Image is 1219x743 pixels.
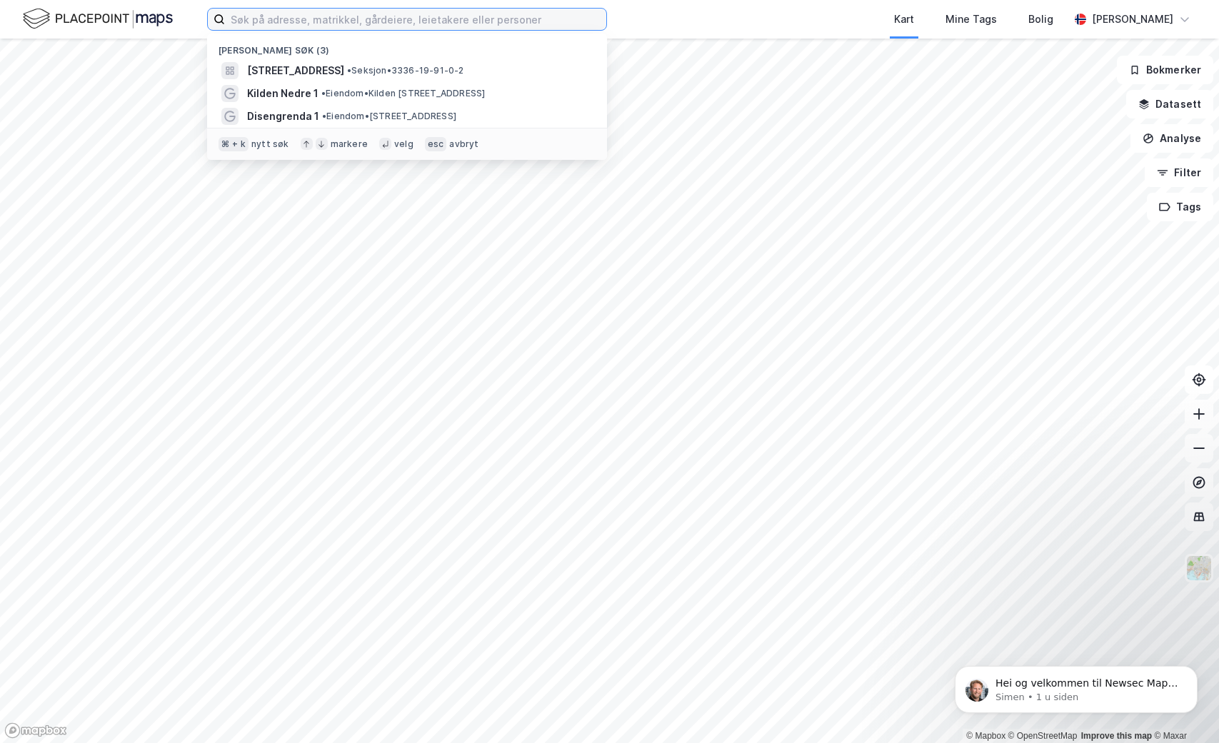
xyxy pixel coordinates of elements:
[347,65,464,76] span: Seksjon • 3336-19-91-0-2
[449,138,478,150] div: avbryt
[331,138,368,150] div: markere
[251,138,289,150] div: nytt søk
[966,731,1005,741] a: Mapbox
[1126,90,1213,118] button: Datasett
[1028,11,1053,28] div: Bolig
[1008,731,1078,741] a: OpenStreetMap
[225,9,606,30] input: Søk på adresse, matrikkel, gårdeiere, leietakere eller personer
[1185,555,1213,582] img: Z
[322,111,326,121] span: •
[4,722,67,739] a: Mapbox homepage
[347,65,351,76] span: •
[1092,11,1173,28] div: [PERSON_NAME]
[894,11,914,28] div: Kart
[933,636,1219,736] iframe: Intercom notifications melding
[219,137,249,151] div: ⌘ + k
[425,137,447,151] div: esc
[1130,124,1213,153] button: Analyse
[207,34,607,59] div: [PERSON_NAME] søk (3)
[23,6,173,31] img: logo.f888ab2527a4732fd821a326f86c7f29.svg
[394,138,413,150] div: velg
[945,11,997,28] div: Mine Tags
[1117,56,1213,84] button: Bokmerker
[321,88,326,98] span: •
[247,62,344,79] span: [STREET_ADDRESS]
[247,108,319,125] span: Disengrenda 1
[1081,731,1152,741] a: Improve this map
[321,88,485,99] span: Eiendom • Kilden [STREET_ADDRESS]
[322,111,456,122] span: Eiendom • [STREET_ADDRESS]
[247,85,318,102] span: Kilden Nedre 1
[1145,158,1213,187] button: Filter
[1147,193,1213,221] button: Tags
